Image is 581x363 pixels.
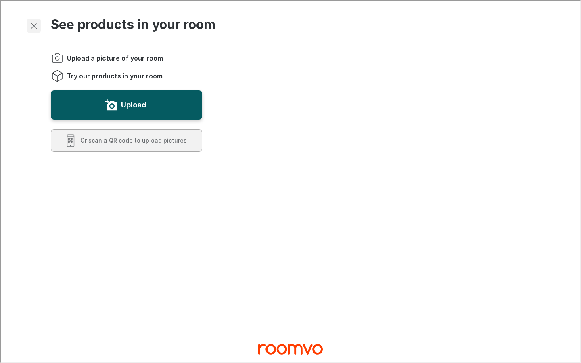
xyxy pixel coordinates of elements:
button: Upload a picture of your room [50,90,201,119]
a: Visit Winton Flooring Ltd homepage [257,340,322,357]
ol: Instructions [50,51,201,82]
span: Try our products in your room [66,71,162,80]
label: Upload [120,98,146,111]
video: You will be able to see the selected and other products in your room. [255,54,529,329]
span: Upload a picture of your room [66,53,162,62]
button: Scan a QR code to upload pictures [50,128,201,151]
button: Exit visualizer [26,18,40,32]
